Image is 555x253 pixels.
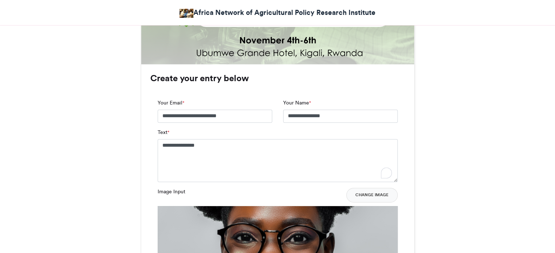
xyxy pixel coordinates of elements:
[158,99,184,107] label: Your Email
[180,9,193,18] img: Africa Network of Agricultural Policy Research Institute
[346,188,398,202] button: Change Image
[150,74,405,83] h3: Create your entry below
[283,99,311,107] label: Your Name
[158,139,398,182] textarea: To enrich screen reader interactions, please activate Accessibility in Grammarly extension settings
[158,129,169,136] label: Text
[158,188,185,195] label: Image Input
[180,7,375,18] a: Africa Network of Agricultural Policy Research Institute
